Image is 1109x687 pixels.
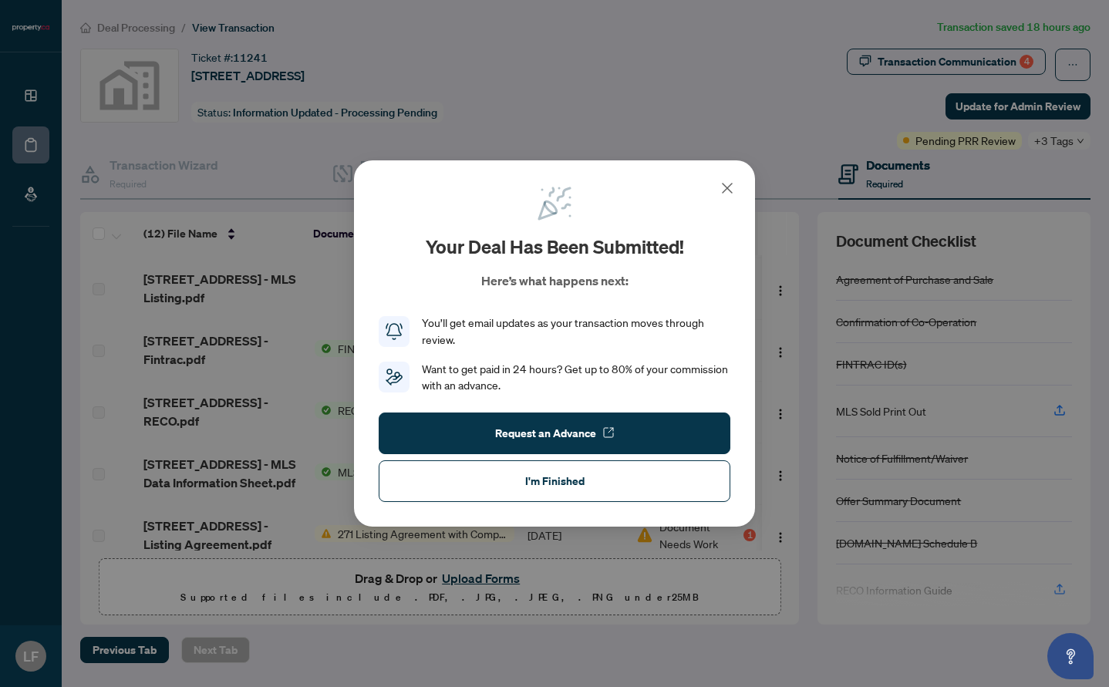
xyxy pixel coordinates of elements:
h2: Your deal has been submitted! [426,234,684,259]
button: Open asap [1047,633,1094,679]
div: Want to get paid in 24 hours? Get up to 80% of your commission with an advance. [422,361,730,395]
p: Here’s what happens next: [481,271,629,290]
span: Request an Advance [495,421,596,446]
button: Request an Advance [379,413,730,454]
div: You’ll get email updates as your transaction moves through review. [422,315,730,349]
button: I'm Finished [379,460,730,502]
span: I'm Finished [525,469,585,493]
